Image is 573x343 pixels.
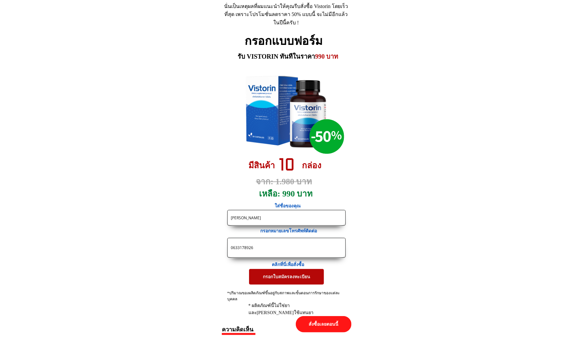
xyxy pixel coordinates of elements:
h3: คลิกที่นี่เพื่อสั่งซื้อ [272,261,310,268]
h3: รับ VISTORIN ทันทีในราคา [238,51,340,62]
div: * ผลิตภัณฑ์นี้ไม่ใช่ยาและ[PERSON_NAME]ใช้แทนยา [248,302,334,317]
div: *ปริมาณของผลิตภัณฑ์ขึ้นอยู่กับสภาพและขั้นตอนการรักษาของแต่ละบุคคล [227,290,346,309]
h3: จาก: 1.980 บาท [256,175,326,188]
input: เบอร์โทรศัพท์ [229,238,344,257]
p: สั่งซื้อเลยตอนนี้ [296,316,351,332]
span: ใส่ชื่อของคุณ [275,204,301,208]
span: 990 บาท [315,53,338,60]
h3: กรอกหมายเลขโทรศัพท์ติดต่อ [260,228,324,235]
p: กรอกใบสมัครลงทะเบียน [249,269,324,284]
input: ชื่อ-นามสกุล [229,210,344,225]
h2: กรอกแบบฟอร์ม [245,32,328,51]
h3: ความคิดเห็น [222,325,286,334]
h3: เหลือ: 990 บาท [259,187,317,201]
h3: มีสินค้า กล่อง [248,159,329,172]
div: นั่นเป็นเหตุผลที่ผมแนะนำให้คุณรีบสั่งซื้อ Vistorin โดยเร็วที่สุด เพราะโปรโมชั่นลดราคา 50% แบบนี้ ... [224,2,348,27]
